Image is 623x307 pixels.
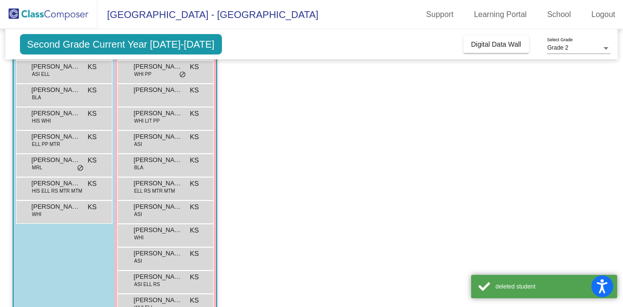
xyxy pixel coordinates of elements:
[32,187,83,195] span: HIS ELL RS MTR MTM
[88,179,97,189] span: KS
[190,132,199,142] span: KS
[32,132,80,142] span: [PERSON_NAME]
[419,7,461,22] a: Support
[134,117,160,125] span: WHI LIT PP
[134,295,183,305] span: [PERSON_NAME]
[134,62,183,72] span: [PERSON_NAME]
[190,202,199,212] span: KS
[134,249,183,258] span: [PERSON_NAME]
[190,155,199,165] span: KS
[134,155,183,165] span: [PERSON_NAME]
[77,164,84,172] span: do_not_disturb_alt
[495,282,610,291] div: deleted student
[134,179,183,188] span: [PERSON_NAME]
[190,225,199,235] span: KS
[134,234,144,241] span: WHI
[134,225,183,235] span: [PERSON_NAME]
[584,7,623,22] a: Logout
[32,141,60,148] span: ELL PP MTR
[190,179,199,189] span: KS
[32,85,80,95] span: [PERSON_NAME]
[539,7,579,22] a: School
[463,36,529,53] button: Digital Data Wall
[32,62,80,72] span: [PERSON_NAME] Mobariz
[134,202,183,212] span: [PERSON_NAME]
[134,211,142,218] span: ASI
[32,179,80,188] span: [PERSON_NAME]
[134,85,183,95] span: [PERSON_NAME]
[134,164,144,171] span: BLA
[190,62,199,72] span: KS
[88,85,97,95] span: KS
[134,281,160,288] span: ASI ELL RS
[466,7,535,22] a: Learning Portal
[134,141,142,148] span: ASI
[32,71,50,78] span: ASI ELL
[32,211,41,218] span: WHI
[88,202,97,212] span: KS
[32,94,41,101] span: BLA
[190,272,199,282] span: KS
[190,295,199,306] span: KS
[32,202,80,212] span: [PERSON_NAME] Jaxson [PERSON_NAME]
[97,7,318,22] span: [GEOGRAPHIC_DATA] - [GEOGRAPHIC_DATA]
[179,71,186,79] span: do_not_disturb_alt
[88,155,97,165] span: KS
[88,108,97,119] span: KS
[134,132,183,142] span: [PERSON_NAME]
[134,187,175,195] span: ELL RS MTR MTM
[190,249,199,259] span: KS
[32,108,80,118] span: [PERSON_NAME]
[88,62,97,72] span: KS
[32,155,80,165] span: [PERSON_NAME]
[134,71,152,78] span: WHI PP
[190,108,199,119] span: KS
[88,132,97,142] span: KS
[471,40,521,48] span: Digital Data Wall
[547,44,568,51] span: Grade 2
[32,117,51,125] span: HIS WHI
[134,257,142,265] span: ASI
[134,108,183,118] span: [PERSON_NAME]
[190,85,199,95] span: KS
[32,164,42,171] span: MRL
[20,34,222,54] span: Second Grade Current Year [DATE]-[DATE]
[134,272,183,282] span: [PERSON_NAME]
